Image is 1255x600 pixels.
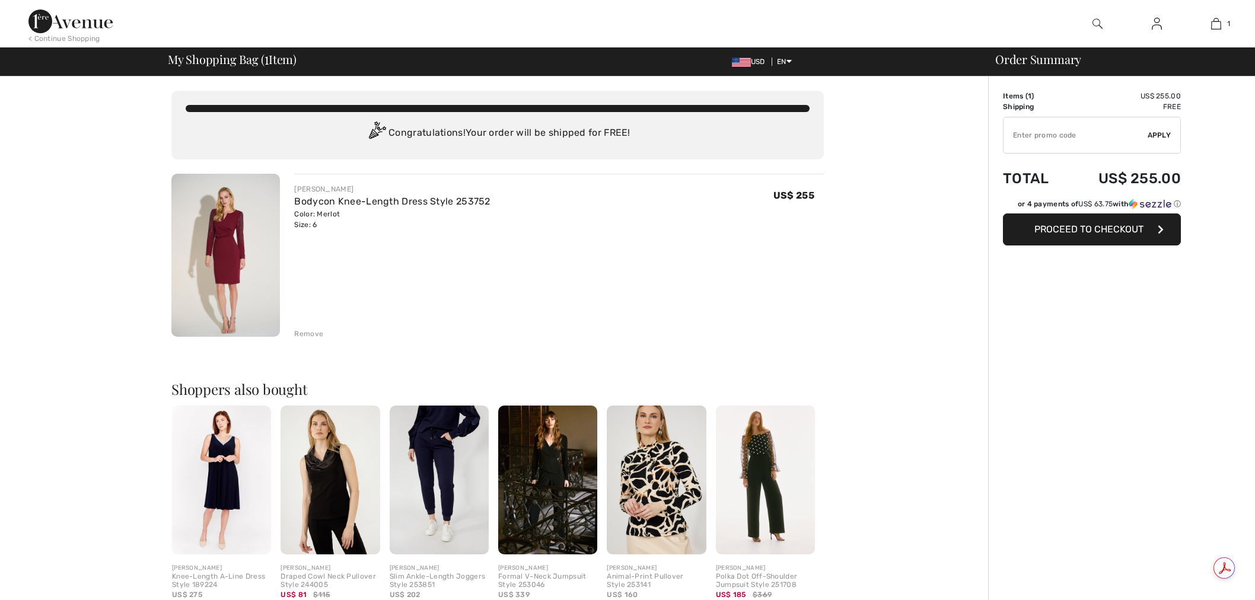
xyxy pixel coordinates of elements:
div: [PERSON_NAME] [294,184,490,194]
td: Total [1003,158,1066,199]
div: Formal V-Neck Jumpsuit Style 253046 [498,573,597,589]
td: US$ 255.00 [1066,91,1181,101]
input: Promo code [1004,117,1148,153]
div: [PERSON_NAME] [390,564,489,573]
img: My Bag [1211,17,1221,31]
span: Apply [1148,130,1171,141]
div: or 4 payments of with [1018,199,1181,209]
span: US$ 185 [716,591,746,599]
span: US$ 339 [498,591,530,599]
a: 1 [1187,17,1245,31]
div: Polka Dot Off-Shoulder Jumpsuit Style 251708 [716,573,815,589]
span: US$ 63.75 [1078,200,1113,208]
td: Items ( ) [1003,91,1066,101]
td: Shipping [1003,101,1066,112]
div: Animal-Print Pullover Style 253141 [607,573,706,589]
div: Color: Merlot Size: 6 [294,209,490,230]
a: Sign In [1142,17,1171,31]
div: [PERSON_NAME] [607,564,706,573]
span: EN [777,58,792,66]
img: US Dollar [732,58,751,67]
img: 1ère Avenue [28,9,113,33]
span: $115 [313,589,330,600]
img: Formal V-Neck Jumpsuit Style 253046 [498,406,597,554]
span: My Shopping Bag ( Item) [168,53,297,65]
div: [PERSON_NAME] [716,564,815,573]
img: search the website [1092,17,1103,31]
img: Draped Cowl Neck Pullover Style 244005 [281,406,380,554]
span: 1 [1028,92,1031,100]
div: [PERSON_NAME] [498,564,597,573]
td: Free [1066,101,1181,112]
img: Slim Ankle-Length Joggers Style 253851 [390,406,489,554]
div: or 4 payments ofUS$ 63.75withSezzle Click to learn more about Sezzle [1003,199,1181,213]
div: [PERSON_NAME] [281,564,380,573]
span: US$ 275 [172,591,202,599]
div: Order Summary [981,53,1248,65]
img: Sezzle [1129,199,1171,209]
span: US$ 160 [607,591,638,599]
a: Bodycon Knee-Length Dress Style 253752 [294,196,490,207]
span: 1 [265,50,269,66]
div: Slim Ankle-Length Joggers Style 253851 [390,573,489,589]
div: Remove [294,328,323,339]
div: < Continue Shopping [28,33,100,44]
span: 1 [1227,18,1230,29]
img: Animal-Print Pullover Style 253141 [607,406,706,554]
span: US$ 202 [390,591,421,599]
img: Congratulation2.svg [365,122,388,145]
td: US$ 255.00 [1066,158,1181,199]
div: Draped Cowl Neck Pullover Style 244005 [281,573,380,589]
span: US$ 255 [773,190,814,201]
h2: Shoppers also bought [171,382,824,396]
img: Bodycon Knee-Length Dress Style 253752 [171,174,280,337]
img: My Info [1152,17,1162,31]
img: Knee-Length A-Line Dress Style 189224 [172,406,271,554]
span: Proceed to Checkout [1034,224,1143,235]
div: Knee-Length A-Line Dress Style 189224 [172,573,271,589]
div: [PERSON_NAME] [172,564,271,573]
span: USD [732,58,770,66]
img: Polka Dot Off-Shoulder Jumpsuit Style 251708 [716,406,815,554]
span: US$ 81 [281,591,307,599]
span: $369 [753,589,772,600]
div: Congratulations! Your order will be shipped for FREE! [186,122,810,145]
button: Proceed to Checkout [1003,213,1181,245]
